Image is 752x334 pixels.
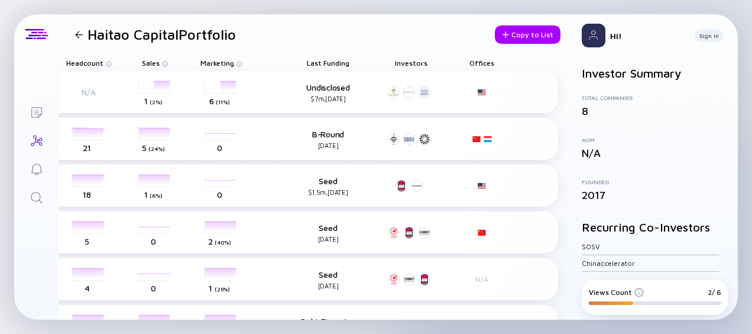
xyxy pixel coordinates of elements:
div: AUM [582,136,728,143]
span: Headcount [66,59,103,68]
span: Sales [142,59,160,68]
div: 2017 [582,189,728,201]
img: Luxembourg Flag [483,136,492,142]
div: N/A [582,147,728,159]
div: N/A [455,275,508,284]
h1: Haitao Capital Portfolio [87,26,236,43]
div: Total Companies [582,94,728,101]
button: Sign In [695,30,724,41]
div: Views Count [589,288,644,297]
img: United States Flag [477,183,487,189]
div: $1.5m, [DATE] [290,188,367,196]
a: Reminders [14,154,59,182]
div: Seed [290,269,367,290]
a: Search [14,182,59,211]
span: Marketing [200,59,234,68]
img: Profile Picture [582,24,605,47]
div: Seed [290,223,367,243]
img: United States Flag [477,89,487,95]
div: Hi! [610,31,685,41]
div: [DATE] [290,142,367,149]
span: Last Funding [307,59,349,68]
img: China Flag [477,230,487,236]
h2: Investor Summary [582,66,728,80]
div: [DATE] [290,235,367,243]
div: [DATE] [290,282,367,290]
a: Chinaccelerator [582,259,635,268]
div: Investors [384,54,437,71]
img: China Flag [472,136,481,142]
div: B-Round [290,129,367,149]
div: Founded [582,178,728,185]
div: Undisclosed [290,82,367,102]
button: Copy to List [495,25,560,44]
div: 8 [582,105,728,117]
div: 2/ 6 [708,288,721,297]
h2: Recurring Co-Investors [582,220,728,234]
a: Lists [14,97,59,126]
a: Investor Map [14,126,59,154]
a: SOSV [582,242,599,251]
div: $7m, [DATE] [290,95,367,102]
div: N/A [56,75,122,108]
div: Offices [455,54,508,71]
div: Seed [290,176,367,196]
